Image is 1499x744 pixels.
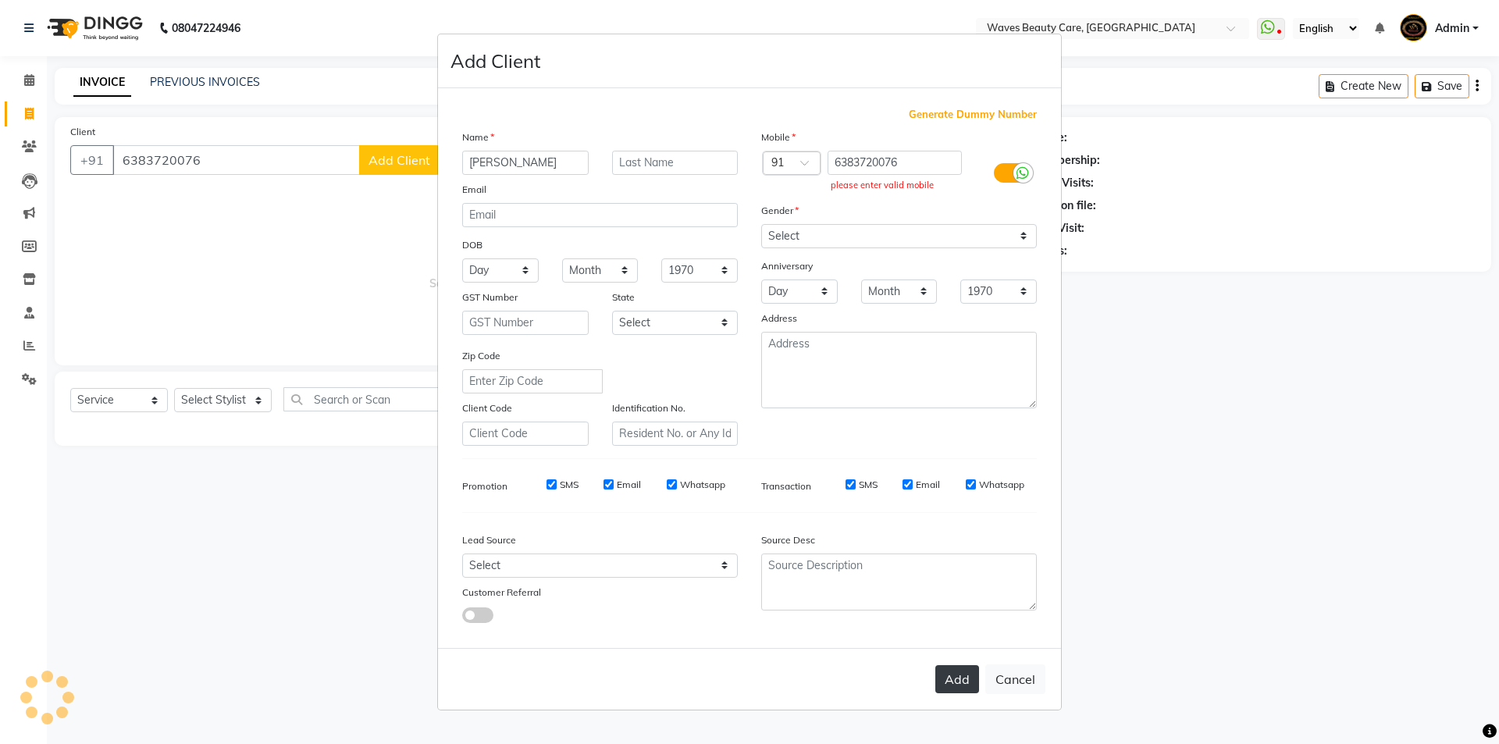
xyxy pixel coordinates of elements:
[859,478,878,492] label: SMS
[761,204,799,218] label: Gender
[916,478,940,492] label: Email
[761,479,811,493] label: Transaction
[761,311,797,326] label: Address
[761,259,813,273] label: Anniversary
[761,130,796,144] label: Mobile
[462,130,494,144] label: Name
[462,290,518,304] label: GST Number
[909,107,1037,123] span: Generate Dummy Number
[462,586,541,600] label: Customer Referral
[617,478,641,492] label: Email
[462,349,500,363] label: Zip Code
[831,179,959,192] div: please enter valid mobile
[935,665,979,693] button: Add
[450,47,540,75] h4: Add Client
[680,478,725,492] label: Whatsapp
[462,311,589,335] input: GST Number
[612,151,739,175] input: Last Name
[462,238,482,252] label: DOB
[612,290,635,304] label: State
[462,422,589,446] input: Client Code
[612,422,739,446] input: Resident No. or Any Id
[462,369,603,393] input: Enter Zip Code
[462,203,738,227] input: Email
[979,478,1024,492] label: Whatsapp
[462,479,507,493] label: Promotion
[612,401,685,415] label: Identification No.
[462,183,486,197] label: Email
[462,533,516,547] label: Lead Source
[828,151,963,175] input: Mobile
[462,401,512,415] label: Client Code
[560,478,579,492] label: SMS
[761,533,815,547] label: Source Desc
[985,664,1045,694] button: Cancel
[462,151,589,175] input: First Name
